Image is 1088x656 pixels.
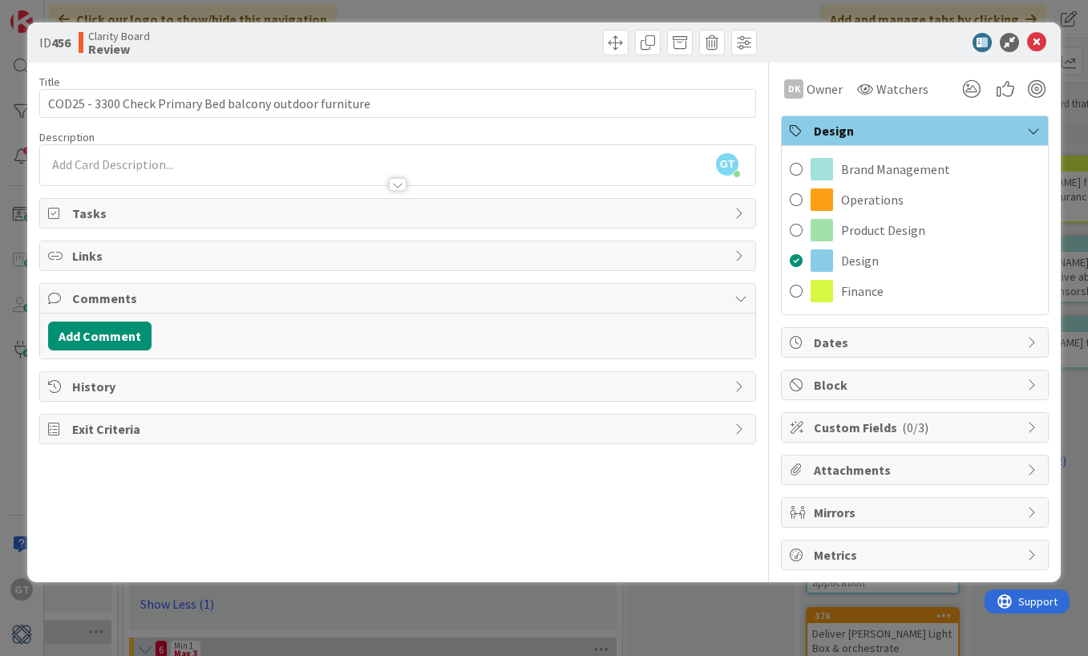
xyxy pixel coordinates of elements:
[841,281,884,301] span: Finance
[72,246,726,265] span: Links
[876,79,928,99] span: Watchers
[902,419,928,435] span: ( 0/3 )
[34,2,73,22] span: Support
[72,377,726,396] span: History
[841,251,879,270] span: Design
[39,89,756,118] input: type card name here...
[51,34,71,51] b: 456
[841,160,950,179] span: Brand Management
[807,79,843,99] span: Owner
[814,375,1019,395] span: Block
[814,418,1019,437] span: Custom Fields
[814,545,1019,565] span: Metrics
[841,190,904,209] span: Operations
[39,75,60,89] label: Title
[39,33,71,52] span: ID
[814,503,1019,522] span: Mirrors
[814,460,1019,480] span: Attachments
[48,322,152,350] button: Add Comment
[88,43,150,55] b: Review
[784,79,803,99] div: DK
[72,289,726,308] span: Comments
[814,333,1019,352] span: Dates
[841,221,925,240] span: Product Design
[716,153,738,176] span: GT
[88,30,150,43] span: Clarity Board
[72,419,726,439] span: Exit Criteria
[39,130,95,144] span: Description
[814,121,1019,140] span: Design
[72,204,726,223] span: Tasks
